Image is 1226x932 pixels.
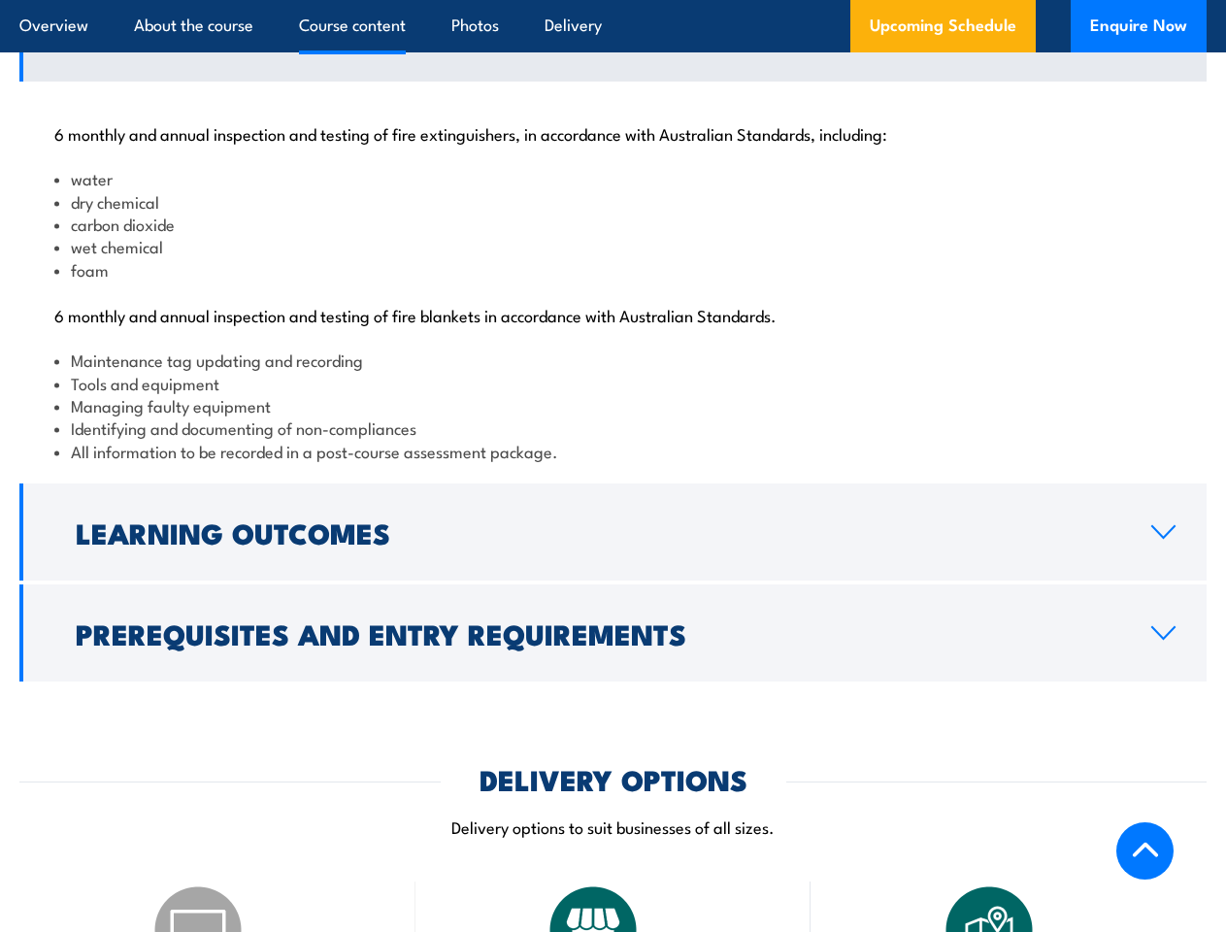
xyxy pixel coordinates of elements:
[54,349,1172,371] li: Maintenance tag updating and recording
[54,440,1172,462] li: All information to be recorded in a post-course assessment package.
[54,394,1172,416] li: Managing faulty equipment
[54,372,1172,394] li: Tools and equipment
[480,766,747,791] h2: DELIVERY OPTIONS
[54,305,1172,324] p: 6 monthly and annual inspection and testing of fire blankets in accordance with Australian Standa...
[54,213,1172,235] li: carbon dioxide
[54,235,1172,257] li: wet chemical
[54,416,1172,439] li: Identifying and documenting of non-compliances
[76,519,1120,545] h2: Learning Outcomes
[76,620,1120,646] h2: Prerequisites and Entry Requirements
[19,815,1207,838] p: Delivery options to suit businesses of all sizes.
[54,190,1172,213] li: dry chemical
[19,584,1207,682] a: Prerequisites and Entry Requirements
[19,483,1207,581] a: Learning Outcomes
[54,123,1172,143] p: 6 monthly and annual inspection and testing of fire extinguishers, in accordance with Australian ...
[54,258,1172,281] li: foam
[54,167,1172,189] li: water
